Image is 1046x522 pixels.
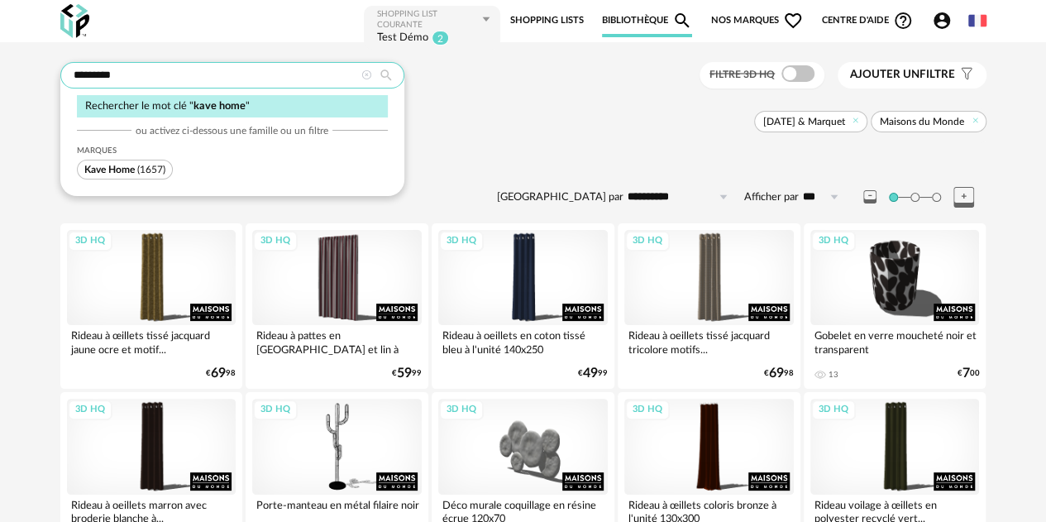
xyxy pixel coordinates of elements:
[439,400,484,420] div: 3D HQ
[624,325,794,358] div: Rideau à oeillets tissé jacquard tricolore motifs...
[955,68,974,82] span: Filter icon
[880,115,964,128] span: Maisons du Monde
[850,69,919,80] span: Ajouter un
[136,124,328,137] span: ou activez ci-dessous une famille ou un filtre
[893,11,913,31] span: Help Circle Outline icon
[578,368,608,379] div: € 99
[672,11,692,31] span: Magnify icon
[246,223,428,389] a: 3D HQ Rideau à pattes en [GEOGRAPHIC_DATA] et lin à rayures [GEOGRAPHIC_DATA]... €5999
[252,325,422,358] div: Rideau à pattes en [GEOGRAPHIC_DATA] et lin à rayures [GEOGRAPHIC_DATA]...
[822,11,914,31] span: Centre d'aideHelp Circle Outline icon
[137,165,165,175] span: (1657)
[625,400,670,420] div: 3D HQ
[68,231,112,251] div: 3D HQ
[67,325,236,358] div: Rideau à œillets tissé jacquard jaune ocre et motif...
[439,231,484,251] div: 3D HQ
[432,223,614,389] a: 3D HQ Rideau à oeillets en coton tissé bleu à l'unité 140x250 €4999
[618,223,800,389] a: 3D HQ Rideau à oeillets tissé jacquard tricolore motifs... €6998
[763,115,845,128] span: [DATE] & Marquet
[84,165,135,175] span: Kave Home
[957,368,979,379] div: € 00
[60,223,243,389] a: 3D HQ Rideau à œillets tissé jacquard jaune ocre et motif... €6998
[962,368,969,379] span: 7
[392,368,422,379] div: € 99
[432,31,449,45] sup: 2
[709,69,775,79] span: Filtre 3D HQ
[932,11,952,31] span: Account Circle icon
[60,166,986,184] div: 7561 résultats
[838,62,986,89] button: Ajouter unfiltre Filter icon
[438,325,608,358] div: Rideau à oeillets en coton tissé bleu à l'unité 140x250
[932,11,959,31] span: Account Circle icon
[744,190,799,204] label: Afficher par
[625,231,670,251] div: 3D HQ
[193,101,246,111] span: kave home
[968,12,986,30] img: fr
[77,146,388,156] div: Marques
[583,368,598,379] span: 49
[811,400,856,420] div: 3D HQ
[509,4,583,37] a: Shopping Lists
[810,325,980,358] div: Gobelet en verre moucheté noir et transparent
[602,4,693,37] a: BibliothèqueMagnify icon
[783,11,803,31] span: Heart Outline icon
[811,231,856,251] div: 3D HQ
[397,368,412,379] span: 59
[497,190,623,204] label: [GEOGRAPHIC_DATA] par
[769,368,784,379] span: 69
[764,368,794,379] div: € 98
[829,370,838,380] div: 13
[60,4,89,38] img: OXP
[377,31,428,46] div: Test Démo
[804,223,986,389] a: 3D HQ Gobelet en verre moucheté noir et transparent 13 €700
[253,231,298,251] div: 3D HQ
[68,400,112,420] div: 3D HQ
[211,368,226,379] span: 69
[77,95,388,117] div: Rechercher le mot clé " "
[377,9,480,31] div: Shopping List courante
[206,368,236,379] div: € 98
[850,68,955,82] span: filtre
[253,400,298,420] div: 3D HQ
[711,4,804,37] span: Nos marques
